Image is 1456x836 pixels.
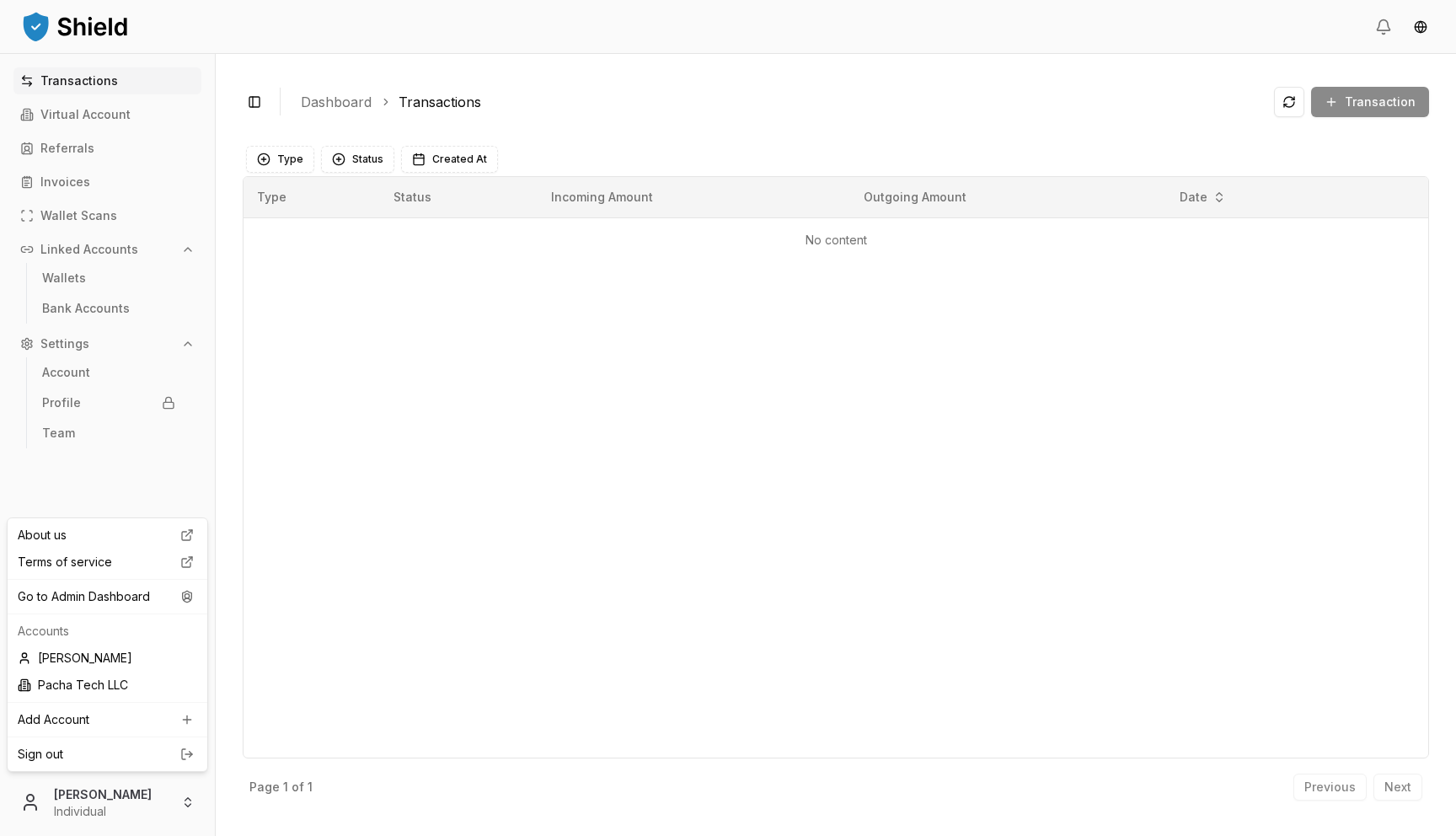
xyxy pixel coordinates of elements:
[11,549,204,576] a: Terms of service
[11,706,204,733] a: Add Account
[18,746,197,763] a: Sign out
[11,645,204,672] div: [PERSON_NAME]
[11,522,204,549] a: About us
[11,583,204,610] div: Go to Admin Dashboard
[18,623,197,640] p: Accounts
[11,672,204,699] div: Pacha Tech LLC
